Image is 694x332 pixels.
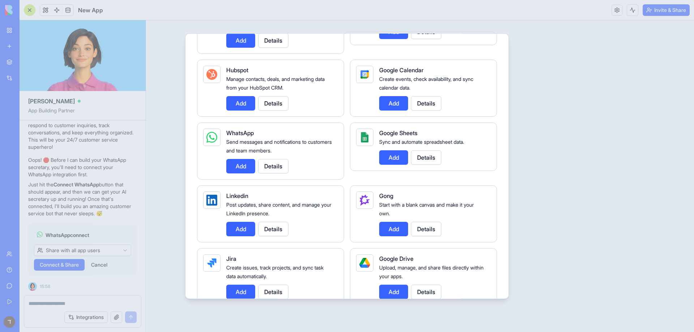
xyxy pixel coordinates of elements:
button: Details [258,222,288,236]
span: Jira [226,255,236,262]
button: Add [379,285,408,299]
span: Google Calendar [379,66,424,74]
button: Add [226,96,255,111]
button: Add [226,33,255,48]
span: Post updates, share content, and manage your LinkedIn presence. [226,202,331,216]
span: Google Sheets [379,129,417,137]
button: Add [226,285,255,299]
button: Details [258,285,288,299]
button: Details [411,285,441,299]
button: Add [226,159,255,173]
button: Add [226,222,255,236]
button: Details [411,150,441,165]
button: Add [379,222,408,236]
span: Google Drive [379,255,414,262]
span: Manage contacts, deals, and marketing data from your HubSpot CRM. [226,76,325,91]
button: Add [379,150,408,165]
button: Add [379,96,408,111]
span: Hubspot [226,66,248,74]
button: Details [411,96,441,111]
span: Send messages and notifications to customers and team members. [226,139,332,154]
span: Sync and automate spreadsheet data. [379,139,464,145]
span: Upload, manage, and share files directly within your apps. [379,264,484,279]
button: Details [411,222,441,236]
span: Create events, check availability, and sync calendar data. [379,76,473,91]
span: Gong [379,192,393,199]
button: Details [258,33,288,48]
button: Details [258,159,288,173]
span: Linkedin [226,192,248,199]
span: Start with a blank canvas and make it your own. [379,202,474,216]
button: Details [258,96,288,111]
span: Create issues, track projects, and sync task data automatically. [226,264,324,279]
span: WhatsApp [226,129,254,137]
